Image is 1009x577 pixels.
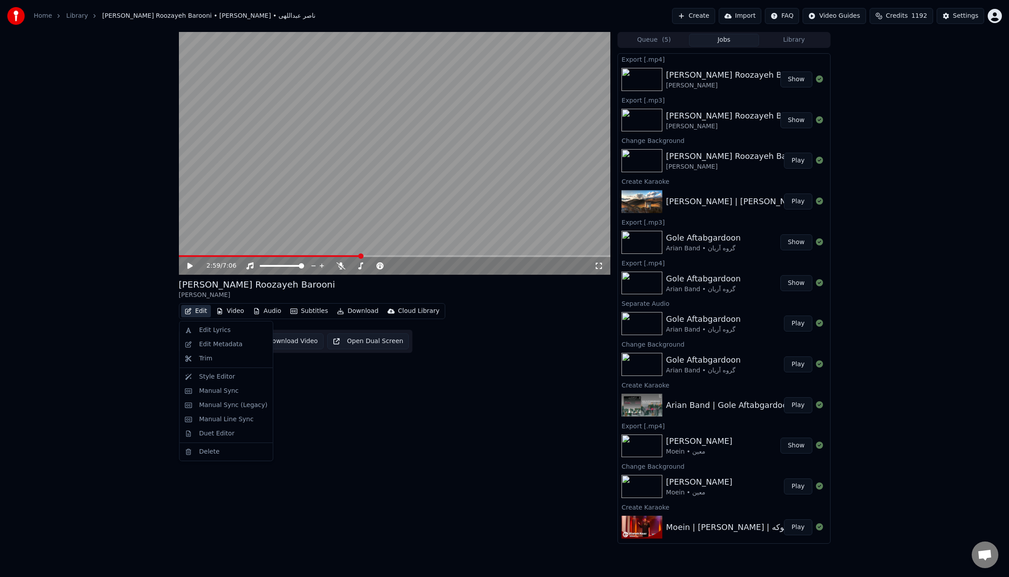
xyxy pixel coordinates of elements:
button: Edit [181,305,211,317]
div: Change Background [618,135,830,146]
div: Moein • معین [666,447,732,456]
button: Audio [249,305,285,317]
button: Create [672,8,715,24]
div: Arian Band • گروه آریان [666,285,740,294]
button: Show [780,71,812,87]
button: Play [784,316,812,332]
div: [PERSON_NAME] Roozayeh Barooni [666,69,807,81]
div: Arian Band • گروه آریان [666,325,740,334]
span: [PERSON_NAME] Roozayeh Barooni • [PERSON_NAME] • ناصر عبداللهی [102,12,315,20]
button: Video [213,305,248,317]
div: / [206,261,228,270]
button: FAQ [765,8,799,24]
a: Library [66,12,88,20]
div: Style Editor [199,372,235,381]
div: Edit Metadata [199,340,243,349]
div: Separate Audio [618,298,830,308]
div: Gole Aftabgardoon [666,354,740,366]
div: Gole Aftabgardoon [666,232,740,244]
div: Export [.mp4] [618,54,830,64]
div: Duet Editor [199,429,235,438]
div: Edit Lyrics [199,326,231,335]
button: Play [784,397,812,413]
div: Arian Band • گروه آریان [666,366,740,375]
div: Arian Band | Gole Aftabgardoon | گروه آریان | گل آفتابگردون | کارائوکه [666,399,926,411]
div: Create Karaoke [618,176,830,186]
div: Trim [199,354,213,363]
div: [PERSON_NAME] [666,435,732,447]
div: Moein • معین [666,488,732,497]
div: Manual Sync [199,387,239,395]
button: Play [784,153,812,169]
span: 1192 [911,12,927,20]
div: Export [.mp4] [618,420,830,431]
span: Credits [886,12,908,20]
div: Export [.mp4] [618,257,830,268]
div: Moein | [PERSON_NAME] | معین | الهه ناز | کارائوکه [666,521,855,534]
button: Download [333,305,382,317]
span: 7:06 [222,261,236,270]
div: [PERSON_NAME] [666,162,807,171]
nav: breadcrumb [34,12,316,20]
button: Import [719,8,761,24]
div: [PERSON_NAME] Roozayeh Barooni [179,278,335,291]
button: Jobs [689,34,759,47]
div: [PERSON_NAME] [666,81,807,90]
div: Export [.mp3] [618,95,830,105]
div: Cloud Library [398,307,439,316]
div: Export [.mp4] [618,542,830,553]
div: Arian Band • گروه آریان [666,244,740,253]
div: Change Background [618,339,830,349]
div: [PERSON_NAME] Roozayeh Barooni [666,150,807,162]
div: Gole Aftabgardoon [666,313,740,325]
button: Play [784,194,812,209]
div: Create Karaoke [618,502,830,512]
div: [PERSON_NAME] [179,291,335,300]
div: Open chat [972,541,998,568]
div: [PERSON_NAME] [666,122,807,131]
button: Show [780,438,812,454]
div: [PERSON_NAME] [666,476,732,488]
div: Manual Line Sync [199,415,254,424]
button: Queue [619,34,689,47]
div: Gole Aftabgardoon [666,273,740,285]
span: ( 5 ) [662,36,671,44]
div: Settings [953,12,978,20]
div: Change Background [618,461,830,471]
div: Export [.mp3] [618,217,830,227]
button: Play [784,478,812,494]
div: Delete [199,447,220,456]
button: Show [780,275,812,291]
button: Settings [937,8,984,24]
a: Home [34,12,52,20]
div: [PERSON_NAME] Roozayeh Barooni [666,110,807,122]
img: youka [7,7,25,25]
button: Play [784,356,812,372]
div: Create Karaoke [618,379,830,390]
div: Manual Sync (Legacy) [199,401,268,410]
button: Library [759,34,829,47]
div: [PERSON_NAME] | [PERSON_NAME] | [PERSON_NAME] | مثل [PERSON_NAME] | کارائوکه [666,195,1005,208]
button: Open Dual Screen [327,333,409,349]
button: Show [780,234,812,250]
span: 2:59 [206,261,220,270]
button: Play [784,519,812,535]
button: Show [780,112,812,128]
button: Video Guides [803,8,866,24]
button: Credits1192 [870,8,933,24]
button: Download Video [251,333,324,349]
button: Subtitles [287,305,332,317]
